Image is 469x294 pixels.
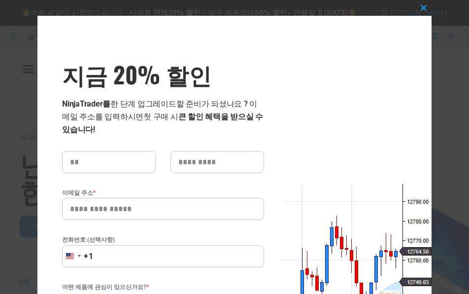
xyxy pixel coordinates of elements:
[62,189,93,196] font: 이메일 주소
[143,112,178,121] font: 첫 구매 시
[62,284,146,291] font: 어떤 제품에 관심이 있으신가요?
[62,245,94,267] button: 선택된 국가
[84,250,94,263] div: +1
[62,99,110,109] font: NinjaTrader를
[62,57,211,91] font: 지금 20% 할인
[62,236,115,243] font: 전화번호 (선택사항)
[110,99,176,109] font: 한 단계 업그레이드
